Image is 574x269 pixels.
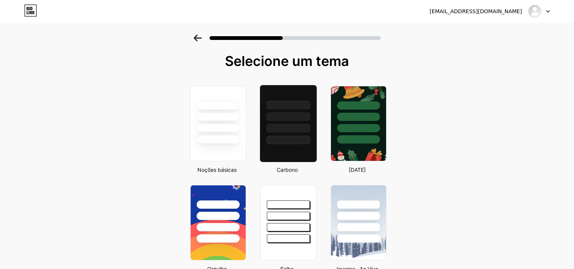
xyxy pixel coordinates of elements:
font: Carbono [277,167,298,173]
font: Noções básicas [197,167,237,173]
font: [EMAIL_ADDRESS][DOMAIN_NAME] [429,8,522,14]
img: carmona [528,4,542,18]
font: Selecione um tema [225,53,349,69]
font: [DATE] [349,167,366,173]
